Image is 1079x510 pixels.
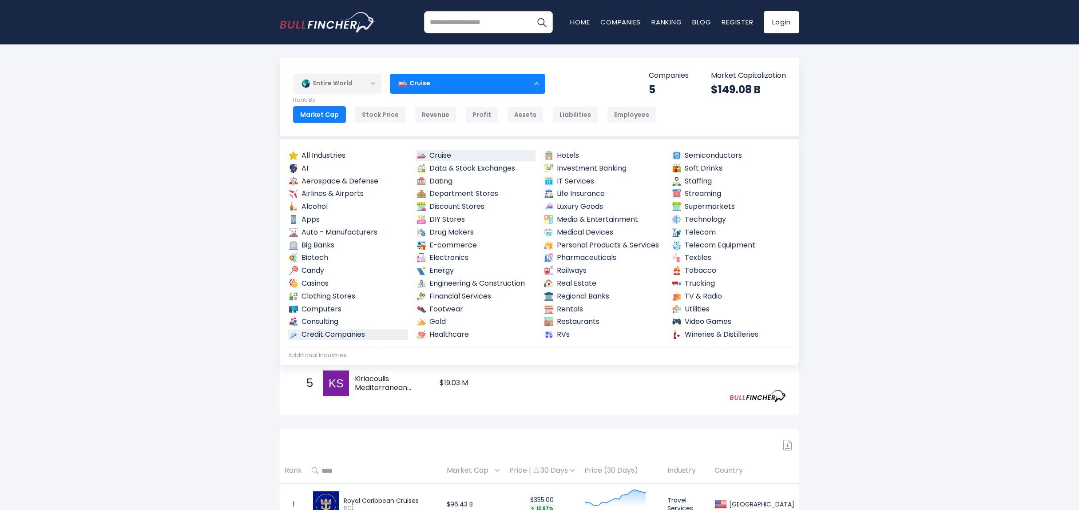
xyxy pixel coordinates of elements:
[323,371,349,396] img: Kiriacoulis Mediterranean Cruises Shipping SA
[543,252,663,263] a: Pharmaceuticals
[280,458,307,484] th: Rank
[416,214,536,225] a: DIY Stores
[288,214,408,225] a: Apps
[509,466,575,475] div: Price | 30 Days
[543,265,663,276] a: Railways
[288,265,408,276] a: Candy
[671,291,791,302] a: TV & Radio
[416,163,536,174] a: Data & Stock Exchanges
[416,176,536,187] a: Dating
[416,150,536,161] a: Cruise
[416,304,536,315] a: Footwear
[288,352,791,359] div: Additional Industries
[543,227,663,238] a: Medical Devices
[727,500,794,508] div: [GEOGRAPHIC_DATA]
[651,17,682,27] a: Ranking
[710,458,799,484] th: Country
[671,188,791,199] a: Streaming
[293,106,346,123] div: Market Cap
[692,17,711,27] a: Blog
[355,106,406,123] div: Stock Price
[416,291,536,302] a: Financial Services
[344,497,437,505] div: Royal Caribbean Cruises
[543,291,663,302] a: Regional Banks
[671,316,791,327] a: Video Games
[288,163,408,174] a: AI
[416,278,536,289] a: Engineering & Construction
[711,71,786,80] p: Market Capitalization
[416,201,536,212] a: Discount Stores
[671,278,791,289] a: Trucking
[671,265,791,276] a: Tobacco
[671,304,791,315] a: Utilities
[288,150,408,161] a: All Industries
[288,188,408,199] a: Airlines & Airports
[552,106,598,123] div: Liabilities
[288,201,408,212] a: Alcohol
[440,378,468,388] text: $19.03 M
[543,240,663,251] a: Personal Products & Services
[280,12,375,32] img: bullfincher logo
[288,329,408,340] a: Credit Companies
[416,188,536,199] a: Department Stores
[671,252,791,263] a: Textiles
[543,364,663,375] a: Medical Tools
[671,150,791,161] a: Semiconductors
[543,150,663,161] a: Hotels
[465,106,498,123] div: Profit
[355,375,422,393] span: Kiriacoulis Mediterranean Cruises Shipping SA
[416,240,536,251] a: E-commerce
[607,106,656,123] div: Employees
[764,11,799,33] a: Login
[415,106,456,123] div: Revenue
[671,176,791,187] a: Staffing
[416,329,536,340] a: Healthcare
[600,17,641,27] a: Companies
[671,214,791,225] a: Technology
[662,458,710,484] th: Industry
[288,364,408,375] a: Advertising
[288,278,408,289] a: Casinos
[649,71,689,80] p: Companies
[390,73,545,94] div: Cruise
[671,240,791,251] a: Telecom Equipment
[671,201,791,212] a: Supermarkets
[671,227,791,238] a: Telecom
[671,364,791,375] a: Renewable Energy
[711,83,786,96] div: $149.08 B
[288,252,408,263] a: Biotech
[416,227,536,238] a: Drug Makers
[543,176,663,187] a: IT Services
[649,83,689,96] div: 5
[288,291,408,302] a: Clothing Stores
[288,316,408,327] a: Consulting
[543,214,663,225] a: Media & Entertainment
[531,11,553,33] button: Search
[288,304,408,315] a: Computers
[671,163,791,174] a: Soft Drinks
[671,329,791,340] a: Wineries & Distilleries
[722,17,753,27] a: Register
[543,278,663,289] a: Real Estate
[543,188,663,199] a: Life Insurance
[416,265,536,276] a: Energy
[288,227,408,238] a: Auto - Manufacturers
[447,464,493,478] span: Market Cap
[543,316,663,327] a: Restaurants
[543,304,663,315] a: Rentals
[288,176,408,187] a: Aerospace & Defense
[543,201,663,212] a: Luxury Goods
[543,329,663,340] a: RVs
[416,316,536,327] a: Gold
[416,252,536,263] a: Electronics
[280,12,375,32] a: Go to homepage
[579,458,662,484] th: Price (30 Days)
[293,96,656,104] p: Rank By
[507,106,543,123] div: Assets
[293,73,382,94] div: Entire World
[288,240,408,251] a: Big Banks
[416,364,536,375] a: Farming Supplies
[543,163,663,174] a: Investment Banking
[570,17,590,27] a: Home
[302,376,311,391] span: 5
